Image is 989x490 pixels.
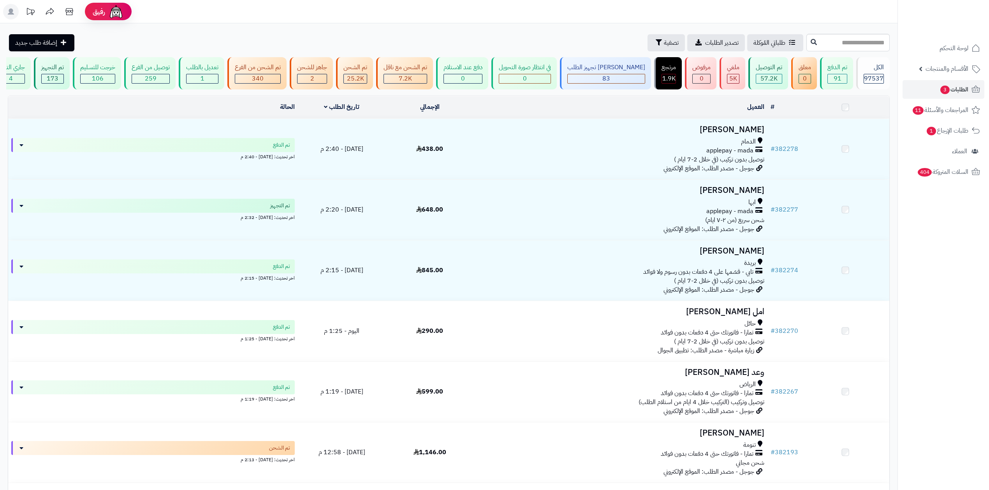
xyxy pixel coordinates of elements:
[771,387,798,396] a: #382267
[414,448,446,457] span: 1,146.00
[828,74,847,83] div: 91
[375,57,435,89] a: تم الشحن مع ناقل 7.2K
[736,458,764,467] span: شحن مجاني
[834,74,841,83] span: 91
[320,266,363,275] span: [DATE] - 2:15 م
[15,38,57,47] span: إضافة طلب جديد
[748,198,756,207] span: ابها
[739,380,756,389] span: الرياض
[952,146,967,157] span: العملاء
[729,74,737,83] span: 5K
[324,326,359,336] span: اليوم - 1:25 م
[343,63,367,72] div: تم الشحن
[771,326,798,336] a: #382270
[771,205,798,214] a: #382277
[771,205,775,214] span: #
[747,102,764,112] a: العميل
[643,268,753,276] span: تابي - قسّمها على 4 دفعات بدون رسوم ولا فوائد
[803,74,807,83] span: 0
[186,63,218,72] div: تعديل بالطلب
[499,74,551,83] div: 0
[443,63,482,72] div: دفع عند الاستلام
[771,102,774,112] a: #
[499,63,551,72] div: في انتظار صورة التحويل
[477,247,764,255] h3: [PERSON_NAME]
[132,63,170,72] div: توصيل من الفرع
[926,125,968,136] span: طلبات الإرجاع
[927,127,936,135] span: 1
[917,166,968,177] span: السلات المتروكة
[92,74,104,83] span: 106
[416,326,443,336] span: 290.00
[771,448,775,457] span: #
[81,74,115,83] div: 106
[280,102,295,112] a: الحالة
[344,74,367,83] div: 25162
[756,63,782,72] div: تم التوصيل
[693,74,710,83] div: 0
[663,406,754,416] span: جوجل - مصدر الطلب: الموقع الإلكتروني
[718,57,747,89] a: ملغي 5K
[132,74,169,83] div: 259
[771,387,775,396] span: #
[297,63,327,72] div: جاهز للشحن
[270,202,290,210] span: تم التجهيز
[477,429,764,437] h3: [PERSON_NAME]
[399,74,412,83] span: 7.2K
[706,207,753,216] span: applepay - mada
[568,74,645,83] div: 83
[477,125,764,134] h3: [PERSON_NAME]
[903,101,984,119] a: المراجعات والأسئلة11
[320,387,363,396] span: [DATE] - 1:19 م
[661,389,753,398] span: تمارا - فاتورتك حتى 4 دفعات بدون فوائد
[662,74,676,83] span: 1.9K
[477,368,764,377] h3: وعد [PERSON_NAME]
[692,63,711,72] div: مرفوض
[727,74,739,83] div: 5011
[320,144,363,154] span: [DATE] - 2:40 م
[32,57,71,89] a: تم التجهيز 173
[799,63,811,72] div: معلق
[663,467,754,476] span: جوجل - مصدر الطلب: الموقع الإلكتروني
[416,144,443,154] span: 438.00
[201,74,204,83] span: 1
[771,144,775,154] span: #
[11,455,295,463] div: اخر تحديث: [DATE] - 2:13 م
[818,57,855,89] a: تم الدفع 91
[558,57,653,89] a: [PERSON_NAME] تجهيز الطلب 83
[602,74,610,83] span: 83
[912,105,968,115] span: المراجعات والأسئلة
[444,74,482,83] div: 0
[864,63,884,72] div: الكل
[319,448,365,457] span: [DATE] - 12:58 م
[490,57,558,89] a: في انتظار صورة التحويل 0
[940,84,968,95] span: الطلبات
[771,448,798,457] a: #382193
[771,266,775,275] span: #
[71,57,123,89] a: خرجت للتسليم 106
[903,142,984,161] a: العملاء
[790,57,818,89] a: معلق 0
[9,34,74,51] a: إضافة طلب جديد
[705,38,739,47] span: تصدير الطلبات
[674,337,764,346] span: توصيل بدون تركيب (في خلال 2-7 ايام )
[145,74,157,83] span: 259
[310,74,314,83] span: 2
[273,141,290,149] span: تم الدفع
[252,74,264,83] span: 340
[384,74,427,83] div: 7222
[324,102,359,112] a: تاريخ الطلب
[674,276,764,285] span: توصيل بدون تركيب (في خلال 2-7 ايام )
[827,63,847,72] div: تم الدفع
[662,74,676,83] div: 1856
[93,7,105,16] span: رفيق
[435,57,490,89] a: دفع عند الاستلام 0
[477,307,764,316] h3: امل [PERSON_NAME]
[756,74,782,83] div: 57227
[297,74,327,83] div: 2
[347,74,364,83] span: 25.2K
[11,213,295,221] div: اخر تحديث: [DATE] - 2:32 م
[753,38,785,47] span: طلباتي المُوكلة
[477,186,764,195] h3: [PERSON_NAME]
[177,57,226,89] a: تعديل بالطلب 1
